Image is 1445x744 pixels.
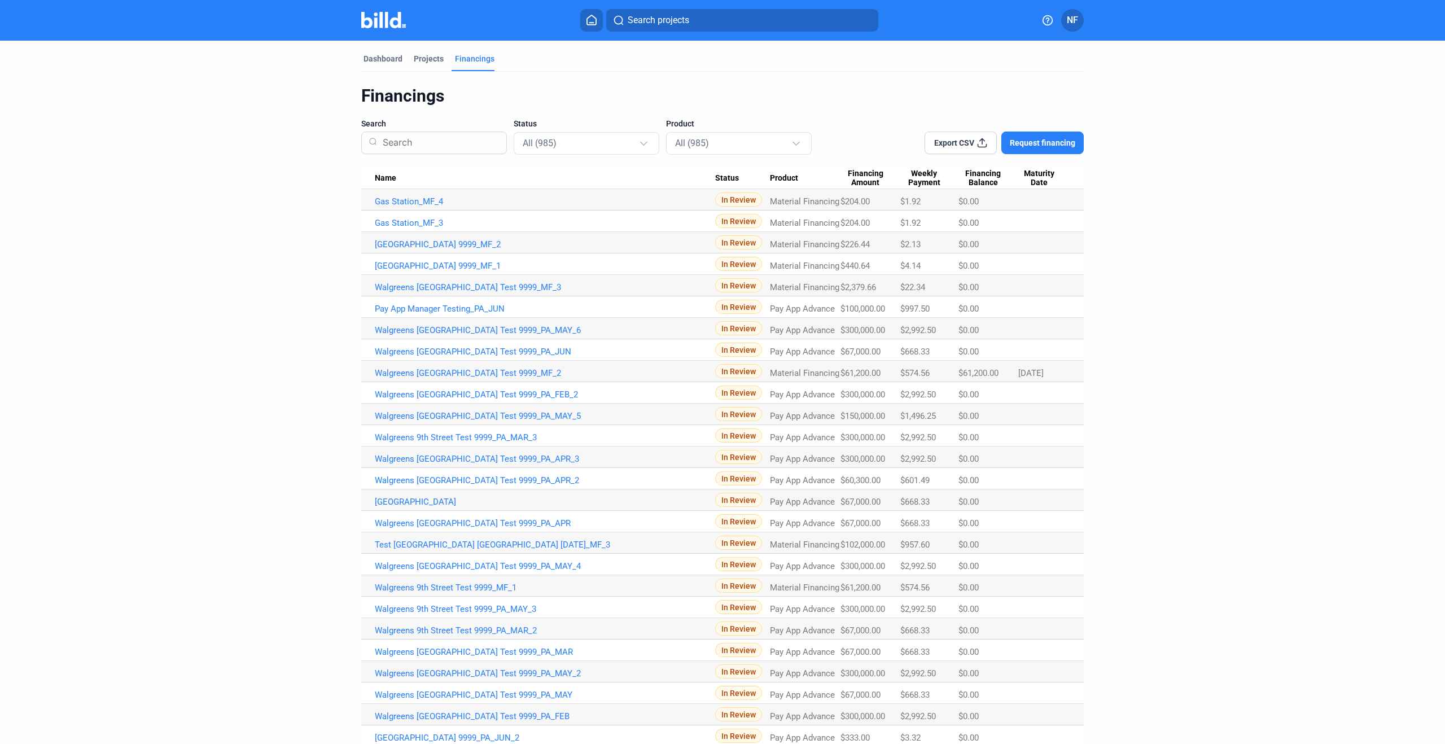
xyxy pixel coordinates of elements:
[958,604,979,614] span: $0.00
[900,411,936,421] span: $1,496.25
[900,261,921,271] span: $4.14
[375,411,715,421] a: Walgreens [GEOGRAPHIC_DATA] Test 9999_PA_MAY_5
[628,14,689,27] span: Search projects
[900,282,925,292] span: $22.34
[770,218,839,228] span: Material Financing
[1001,132,1084,154] button: Request financing
[375,304,715,314] a: Pay App Manager Testing_PA_JUN
[900,389,936,400] span: $2,992.50
[900,239,921,250] span: $2.13
[770,432,835,443] span: Pay App Advance
[375,347,715,357] a: Walgreens [GEOGRAPHIC_DATA] Test 9999_PA_JUN
[900,347,930,357] span: $668.33
[770,583,839,593] span: Material Financing
[958,497,979,507] span: $0.00
[770,497,835,507] span: Pay App Advance
[958,325,979,335] span: $0.00
[900,625,930,636] span: $668.33
[715,664,762,679] span: In Review
[770,389,835,400] span: Pay App Advance
[375,368,715,378] a: Walgreens [GEOGRAPHIC_DATA] Test 9999_MF_2
[715,514,762,528] span: In Review
[715,257,762,271] span: In Review
[840,711,885,721] span: $300,000.00
[840,668,885,679] span: $300,000.00
[715,300,762,314] span: In Review
[375,690,715,700] a: Walgreens [GEOGRAPHIC_DATA] Test 9999_PA_MAY
[1067,14,1078,27] span: NF
[770,325,835,335] span: Pay App Advance
[715,579,762,593] span: In Review
[840,325,885,335] span: $300,000.00
[958,625,979,636] span: $0.00
[840,169,900,188] div: Financing Amount
[958,239,979,250] span: $0.00
[770,173,798,183] span: Product
[770,561,835,571] span: Pay App Advance
[840,196,870,207] span: $204.00
[900,647,930,657] span: $668.33
[900,169,948,188] span: Weekly Payment
[958,282,979,292] span: $0.00
[375,561,715,571] a: Walgreens [GEOGRAPHIC_DATA] Test 9999_PA_MAY_4
[840,690,881,700] span: $67,000.00
[900,690,930,700] span: $668.33
[375,668,715,679] a: Walgreens [GEOGRAPHIC_DATA] Test 9999_PA_MAY_2
[770,518,835,528] span: Pay App Advance
[375,583,715,593] a: Walgreens 9th Street Test 9999_MF_1
[675,138,709,148] mat-select-trigger: All (985)
[770,173,840,183] div: Product
[840,304,885,314] span: $100,000.00
[900,518,930,528] span: $668.33
[715,600,762,614] span: In Review
[840,169,890,188] span: Financing Amount
[375,733,715,743] a: [GEOGRAPHIC_DATA] 9999_PA_JUN_2
[840,389,885,400] span: $300,000.00
[770,540,839,550] span: Material Financing
[900,304,930,314] span: $997.50
[455,53,494,64] div: Financings
[958,196,979,207] span: $0.00
[375,540,715,550] a: Test [GEOGRAPHIC_DATA] [GEOGRAPHIC_DATA] [DATE]_MF_3
[770,411,835,421] span: Pay App Advance
[770,604,835,614] span: Pay App Advance
[958,690,979,700] span: $0.00
[770,475,835,485] span: Pay App Advance
[900,561,936,571] span: $2,992.50
[840,261,870,271] span: $440.64
[840,561,885,571] span: $300,000.00
[375,497,715,507] a: [GEOGRAPHIC_DATA]
[514,118,537,129] span: Status
[925,132,997,154] button: Export CSV
[523,138,557,148] mat-select-trigger: All (985)
[770,282,839,292] span: Material Financing
[715,729,762,743] span: In Review
[715,321,762,335] span: In Review
[958,411,979,421] span: $0.00
[715,386,762,400] span: In Review
[375,475,715,485] a: Walgreens [GEOGRAPHIC_DATA] Test 9999_PA_APR_2
[715,173,739,183] span: Status
[375,173,396,183] span: Name
[840,239,870,250] span: $226.44
[715,343,762,357] span: In Review
[958,475,979,485] span: $0.00
[770,690,835,700] span: Pay App Advance
[900,583,930,593] span: $574.56
[900,169,958,188] div: Weekly Payment
[715,278,762,292] span: In Review
[934,137,974,148] span: Export CSV
[1018,169,1060,188] span: Maturity Date
[375,454,715,464] a: Walgreens [GEOGRAPHIC_DATA] Test 9999_PA_APR_3
[958,647,979,657] span: $0.00
[715,235,762,250] span: In Review
[958,733,979,743] span: $0.00
[375,625,715,636] a: Walgreens 9th Street Test 9999_PA_MAR_2
[958,169,1008,188] span: Financing Balance
[770,368,839,378] span: Material Financing
[770,196,839,207] span: Material Financing
[770,733,835,743] span: Pay App Advance
[715,428,762,443] span: In Review
[414,53,444,64] div: Projects
[375,432,715,443] a: Walgreens 9th Street Test 9999_PA_MAR_3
